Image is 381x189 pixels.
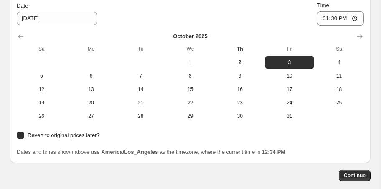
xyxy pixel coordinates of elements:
th: Sunday [17,42,66,56]
span: 30 [218,113,262,119]
button: Show next month, November 2025 [354,31,366,42]
button: Friday October 24 2025 [265,96,315,109]
button: Wednesday October 1 2025 [165,56,215,69]
button: Monday October 27 2025 [66,109,116,123]
span: 31 [268,113,311,119]
span: Tu [119,46,162,52]
button: Thursday October 9 2025 [215,69,265,83]
span: We [169,46,212,52]
span: 16 [218,86,262,93]
button: Wednesday October 29 2025 [165,109,215,123]
th: Tuesday [116,42,165,56]
button: Friday October 17 2025 [265,83,315,96]
span: Sa [317,46,361,52]
button: Sunday October 5 2025 [17,69,66,83]
th: Friday [265,42,315,56]
b: 12:34 PM [262,149,285,155]
span: 3 [268,59,311,66]
span: Dates and times shown above use as the timezone, where the current time is [17,149,285,155]
button: Monday October 13 2025 [66,83,116,96]
span: 6 [70,72,113,79]
span: 27 [70,113,113,119]
span: Continue [344,172,366,179]
span: 18 [317,86,361,93]
button: Tuesday October 28 2025 [116,109,165,123]
span: 28 [119,113,162,119]
input: 12:00 [317,11,364,26]
span: 1 [169,59,212,66]
span: Fr [268,46,311,52]
span: 23 [218,99,262,106]
button: Friday October 3 2025 [265,56,315,69]
button: Friday October 10 2025 [265,69,315,83]
span: 14 [119,86,162,93]
th: Monday [66,42,116,56]
button: Show previous month, September 2025 [15,31,27,42]
span: 9 [218,72,262,79]
button: Wednesday October 22 2025 [165,96,215,109]
input: 10/2/2025 [17,12,97,25]
button: Wednesday October 15 2025 [165,83,215,96]
button: Thursday October 16 2025 [215,83,265,96]
button: Sunday October 19 2025 [17,96,66,109]
button: Wednesday October 8 2025 [165,69,215,83]
span: Su [20,46,63,52]
span: 10 [268,72,311,79]
span: 5 [20,72,63,79]
button: Thursday October 23 2025 [215,96,265,109]
button: Saturday October 25 2025 [314,96,364,109]
span: Th [218,46,262,52]
button: Sunday October 26 2025 [17,109,66,123]
button: Tuesday October 21 2025 [116,96,165,109]
span: 17 [268,86,311,93]
button: Tuesday October 14 2025 [116,83,165,96]
span: Date [17,3,28,9]
span: 29 [169,113,212,119]
button: Monday October 20 2025 [66,96,116,109]
span: 19 [20,99,63,106]
span: Mo [70,46,113,52]
span: 24 [268,99,311,106]
button: Today Thursday October 2 2025 [215,56,265,69]
button: Saturday October 11 2025 [314,69,364,83]
th: Saturday [314,42,364,56]
button: Sunday October 12 2025 [17,83,66,96]
span: 22 [169,99,212,106]
button: Friday October 31 2025 [265,109,315,123]
button: Continue [339,170,371,181]
th: Wednesday [165,42,215,56]
span: 4 [317,59,361,66]
button: Saturday October 18 2025 [314,83,364,96]
span: 15 [169,86,212,93]
span: 13 [70,86,113,93]
span: 25 [317,99,361,106]
span: 20 [70,99,113,106]
span: Time [317,2,329,8]
span: 11 [317,72,361,79]
span: 26 [20,113,63,119]
button: Monday October 6 2025 [66,69,116,83]
span: Revert to original prices later? [28,132,100,138]
span: 2 [218,59,262,66]
span: 8 [169,72,212,79]
button: Saturday October 4 2025 [314,56,364,69]
span: 21 [119,99,162,106]
button: Tuesday October 7 2025 [116,69,165,83]
button: Thursday October 30 2025 [215,109,265,123]
span: 7 [119,72,162,79]
th: Thursday [215,42,265,56]
span: 12 [20,86,63,93]
b: America/Los_Angeles [101,149,158,155]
